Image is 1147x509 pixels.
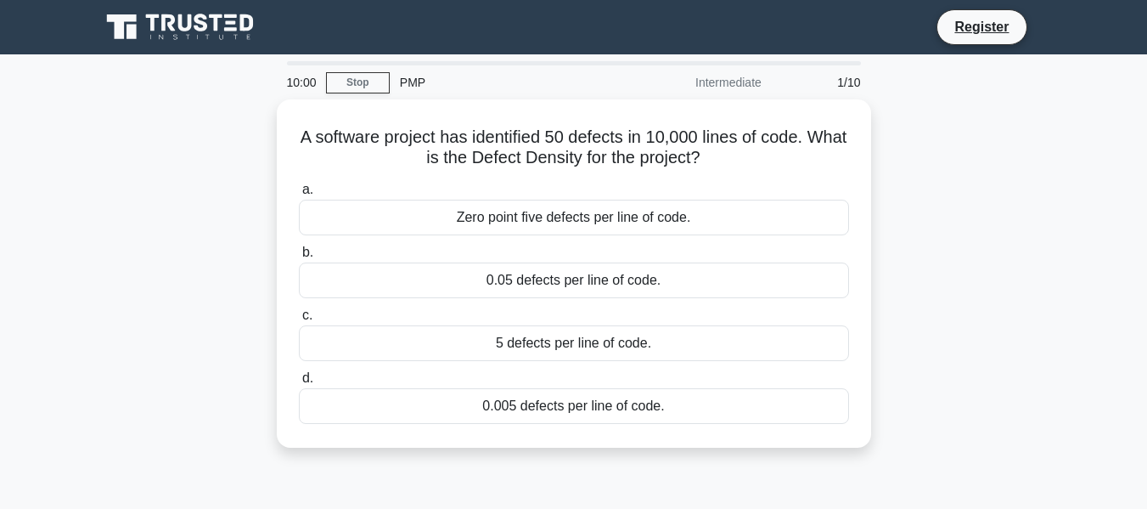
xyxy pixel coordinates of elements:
span: c. [302,308,312,322]
div: 1/10 [772,65,871,99]
div: 0.005 defects per line of code. [299,388,849,424]
div: 10:00 [277,65,326,99]
a: Stop [326,72,390,93]
div: 0.05 defects per line of code. [299,263,849,298]
h5: A software project has identified 50 defects in 10,000 lines of code. What is the Defect Density ... [297,127,851,169]
div: Intermediate [623,65,772,99]
span: b. [302,245,313,259]
div: PMP [390,65,623,99]
div: 5 defects per line of code. [299,325,849,361]
span: d. [302,370,313,385]
div: Zero point five defects per line of code. [299,200,849,235]
a: Register [944,16,1019,37]
span: a. [302,182,313,196]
